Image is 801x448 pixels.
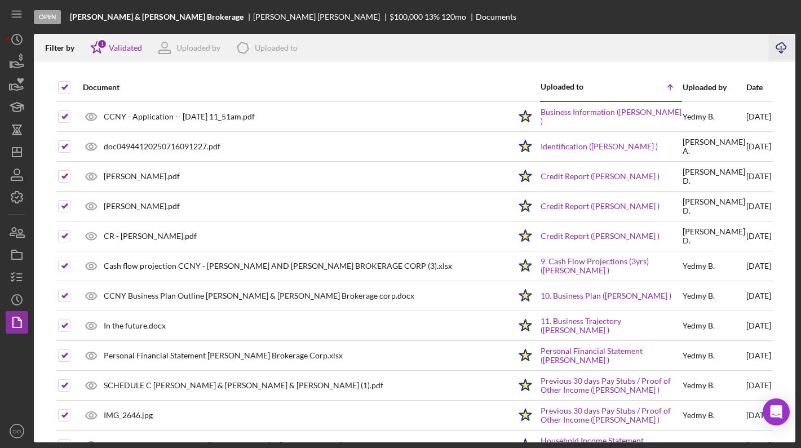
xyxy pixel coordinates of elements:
div: CCNY - Application -- [DATE] 11_51am.pdf [104,112,255,121]
div: Validated [109,43,142,52]
div: [DATE] [746,341,771,370]
div: Cash flow projection CCNY - [PERSON_NAME] AND [PERSON_NAME] BROKERAGE CORP (3).xlsx [104,261,452,270]
div: [DATE] [746,312,771,340]
div: IMG_2646.jpg [104,411,153,420]
div: [PERSON_NAME].pdf [104,172,180,181]
div: Uploaded by [683,83,745,92]
a: 11. Business Trajectory ([PERSON_NAME] ) [541,317,681,335]
a: Personal Financial Statement ([PERSON_NAME] ) [541,347,681,365]
div: SCHEDULE C [PERSON_NAME] & [PERSON_NAME] & [PERSON_NAME] (1).pdf [104,381,383,390]
div: [PERSON_NAME] D . [683,167,745,185]
div: Personal Financial Statement [PERSON_NAME] Brokerage Corp.xlsx [104,351,343,360]
div: Yedmy B . [683,351,715,360]
div: 1 [97,39,107,49]
div: Date [746,83,771,92]
div: Filter by [45,43,83,52]
div: 120 mo [441,12,466,21]
a: Credit Report ([PERSON_NAME] ) [541,232,660,241]
div: doc04944120250716091227.pdf [104,142,220,151]
a: Previous 30 days Pay Stubs / Proof of Other Income ([PERSON_NAME] ) [541,406,681,424]
span: $100,000 [390,12,423,21]
div: In the future.docx [104,321,166,330]
div: CCNY Business Plan Outline [PERSON_NAME] & [PERSON_NAME] Brokerage corp.docx [104,291,414,300]
div: Yedmy B . [683,411,715,420]
div: CR - [PERSON_NAME].pdf [104,232,197,241]
a: Identification ([PERSON_NAME] ) [541,142,658,151]
div: [PERSON_NAME].pdf [104,202,180,211]
text: DO [13,428,21,434]
a: Credit Report ([PERSON_NAME] ) [541,202,660,211]
a: 9. Cash Flow Projections (3yrs) ([PERSON_NAME] ) [541,257,681,275]
div: [DATE] [746,132,771,161]
div: [DATE] [746,282,771,310]
a: Business Information ([PERSON_NAME] ) [541,108,681,126]
div: [PERSON_NAME] D . [683,227,745,245]
div: [DATE] [746,371,771,400]
div: Uploaded to [255,43,298,52]
div: Yedmy B . [683,112,715,121]
div: [DATE] [746,252,771,280]
div: Open Intercom Messenger [763,398,790,425]
button: DO [6,420,28,442]
div: Uploaded to [541,82,611,91]
div: Open [34,10,61,24]
div: [PERSON_NAME] D . [683,197,745,215]
div: Yedmy B . [683,381,715,390]
div: [DATE] [746,103,771,131]
div: [PERSON_NAME] A . [683,137,745,156]
div: [DATE] [746,401,771,429]
div: Documents [476,12,516,21]
div: [PERSON_NAME] [PERSON_NAME] [253,12,390,21]
div: [DATE] [746,222,771,250]
a: Previous 30 days Pay Stubs / Proof of Other Income ([PERSON_NAME] ) [541,376,681,394]
b: [PERSON_NAME] & [PERSON_NAME] Brokerage [70,12,244,21]
div: Yedmy B . [683,321,715,330]
div: 13 % [424,12,440,21]
a: 10. Business Plan ([PERSON_NAME] ) [541,291,671,300]
div: Yedmy B . [683,291,715,300]
div: Uploaded by [176,43,220,52]
div: Document [83,83,510,92]
div: [DATE] [746,192,771,220]
div: Yedmy B . [683,261,715,270]
a: Credit Report ([PERSON_NAME] ) [541,172,660,181]
div: [DATE] [746,162,771,190]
